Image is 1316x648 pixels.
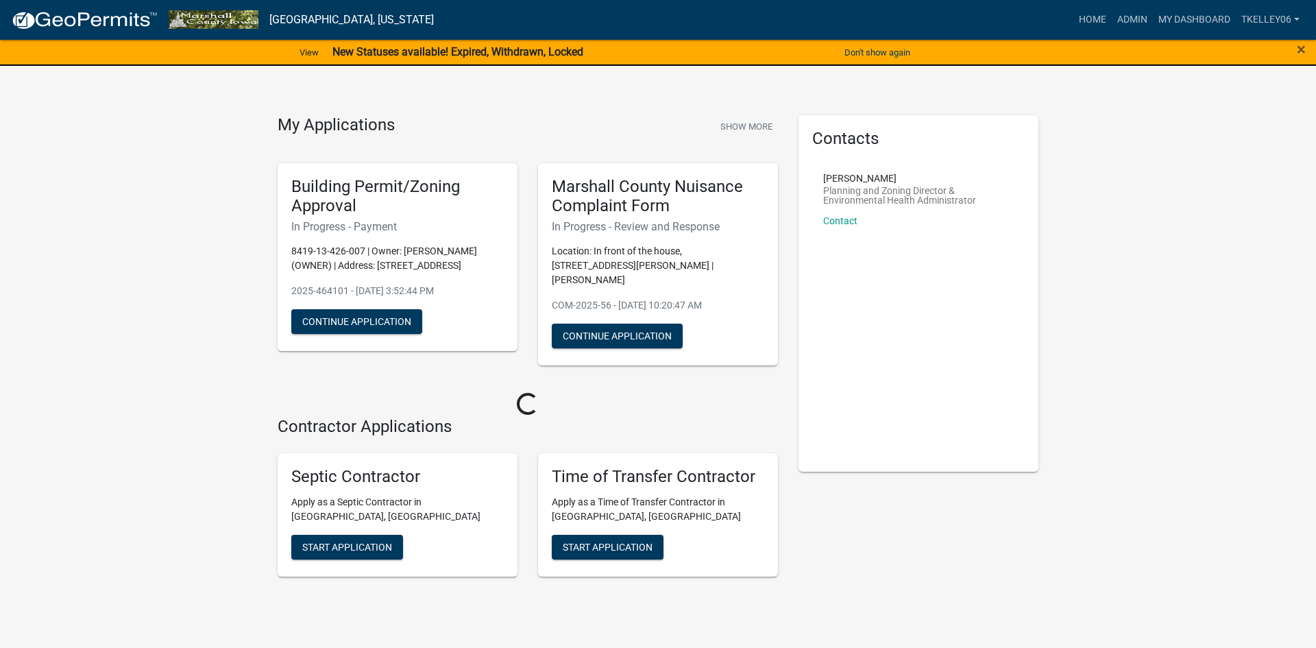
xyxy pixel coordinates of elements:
button: Show More [715,115,778,138]
strong: New Statuses available! Expired, Withdrawn, Locked [332,45,583,58]
h5: Contacts [812,129,1025,149]
a: Admin [1112,7,1153,33]
h6: In Progress - Review and Response [552,220,764,233]
button: Close [1297,41,1306,58]
p: Apply as a Septic Contractor in [GEOGRAPHIC_DATA], [GEOGRAPHIC_DATA] [291,495,504,524]
h5: Time of Transfer Contractor [552,467,764,487]
h4: Contractor Applications [278,417,778,437]
h5: Marshall County Nuisance Complaint Form [552,177,764,217]
h4: My Applications [278,115,395,136]
p: Location: In front of the house, [STREET_ADDRESS][PERSON_NAME] | [PERSON_NAME] [552,244,764,287]
p: Apply as a Time of Transfer Contractor in [GEOGRAPHIC_DATA], [GEOGRAPHIC_DATA] [552,495,764,524]
wm-workflow-list-section: Contractor Applications [278,417,778,588]
button: Continue Application [291,309,422,334]
p: 2025-464101 - [DATE] 3:52:44 PM [291,284,504,298]
h6: In Progress - Payment [291,220,504,233]
a: Contact [823,215,857,226]
p: 8419-13-426-007 | Owner: [PERSON_NAME] (OWNER) | Address: [STREET_ADDRESS] [291,244,504,273]
a: My Dashboard [1153,7,1236,33]
a: [GEOGRAPHIC_DATA], [US_STATE] [269,8,434,32]
p: [PERSON_NAME] [823,173,1014,183]
span: Start Application [302,541,392,552]
span: × [1297,40,1306,59]
h5: Building Permit/Zoning Approval [291,177,504,217]
a: Tkelley06 [1236,7,1305,33]
button: Start Application [552,535,663,560]
img: Marshall County, Iowa [169,10,258,29]
button: Start Application [291,535,403,560]
a: View [294,41,324,64]
a: Home [1073,7,1112,33]
button: Continue Application [552,324,683,348]
p: Planning and Zoning Director & Environmental Health Administrator [823,186,1014,205]
h5: Septic Contractor [291,467,504,487]
button: Don't show again [839,41,916,64]
span: Start Application [563,541,653,552]
p: COM-2025-56 - [DATE] 10:20:47 AM [552,298,764,313]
